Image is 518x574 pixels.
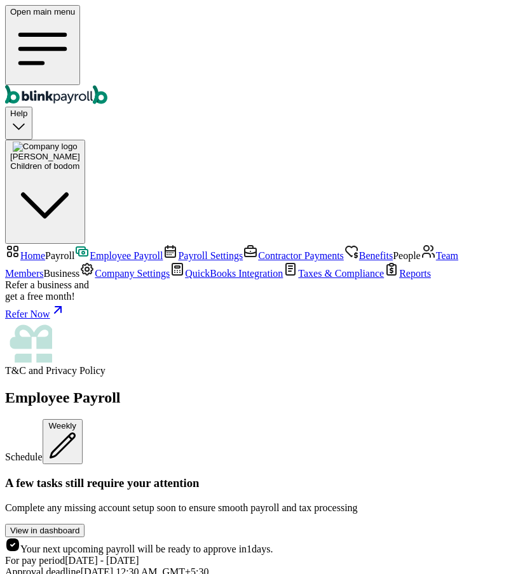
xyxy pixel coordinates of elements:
span: For pay period [5,555,65,566]
span: Home [20,250,45,261]
div: Schedule [5,419,513,464]
span: Payroll [45,250,74,261]
span: Your next upcoming payroll will be ready to approve in 1 days. [20,544,273,554]
span: [DATE] - [DATE] [65,555,139,566]
span: Help [10,109,27,118]
span: Taxes & Compliance [298,268,384,279]
div: Refer a business and get a free month! [5,279,513,302]
span: Benefits [359,250,393,261]
h2: Employee Payroll [5,389,513,406]
button: Company logo[PERSON_NAME]Children of bodom [5,140,85,244]
button: Open main menu [5,5,80,85]
a: Company Settings [79,268,170,279]
div: View in dashboard [10,526,79,535]
a: Reports [384,268,431,279]
a: Contractor Payments [243,250,344,261]
a: Payroll Settings [163,250,243,261]
span: Employee Payroll [90,250,163,261]
span: T&C [5,365,26,376]
span: Payroll Settings [178,250,243,261]
span: Business [43,268,79,279]
p: Complete any missing account setup soon to ensure smooth payroll and tax processing [5,502,513,514]
nav: Global [5,5,513,107]
button: Weekly [43,419,83,464]
span: Company Settings [95,268,170,279]
button: View in dashboard [5,524,85,537]
a: QuickBooks Integration [170,268,283,279]
img: Company logo [13,142,78,152]
span: Open main menu [10,7,75,17]
span: People [393,250,421,261]
h3: A few tasks still require your attention [5,476,513,490]
span: Privacy Policy [46,365,106,376]
nav: Sidebar [5,244,513,377]
span: and [5,365,106,376]
span: [PERSON_NAME] [10,152,80,161]
span: QuickBooks Integration [185,268,283,279]
div: Children of bodom [10,161,80,171]
span: Contractor Payments [258,250,344,261]
a: Employee Payroll [74,250,163,261]
a: Home [5,250,45,261]
a: Taxes & Compliance [283,268,384,279]
iframe: Chat Widget [454,513,518,574]
a: Refer Now [5,302,513,320]
span: Reports [399,268,431,279]
a: Benefits [344,250,393,261]
button: Help [5,107,32,139]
